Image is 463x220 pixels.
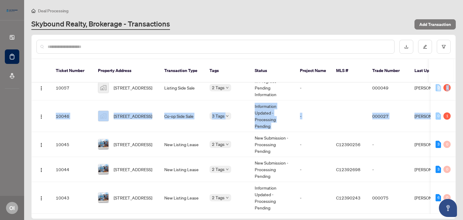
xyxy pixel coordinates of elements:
[226,168,229,171] span: down
[226,143,229,146] span: down
[410,59,455,83] th: Last Updated By
[295,59,331,83] th: Project Name
[159,100,205,132] td: Co-op Side Sale
[295,100,331,132] td: -
[38,8,68,14] span: Deal Processing
[36,111,46,121] button: Logo
[443,166,451,173] div: 0
[114,113,152,119] span: [STREET_ADDRESS]
[336,167,361,172] span: C12392698
[410,132,455,157] td: [PERSON_NAME]
[295,132,331,157] td: -
[336,142,361,147] span: C12390256
[410,75,455,100] td: [PERSON_NAME]
[159,75,205,100] td: Listing Side Sale
[159,182,205,214] td: New Listing Lease
[114,194,152,201] span: [STREET_ADDRESS]
[250,157,295,182] td: New Submission - Processing Pending
[114,166,152,173] span: [STREET_ADDRESS]
[226,115,229,118] span: down
[367,100,410,132] td: 000027
[226,196,229,199] span: down
[367,157,410,182] td: -
[36,193,46,203] button: Logo
[98,139,109,149] img: thumbnail-img
[295,75,331,100] td: -
[5,8,19,14] img: logo
[331,59,367,83] th: MLS #
[404,45,408,49] span: download
[336,195,361,200] span: C12390243
[442,45,446,49] span: filter
[443,194,451,201] div: 0
[295,182,331,214] td: -
[31,19,170,30] a: Skybound Realty, Brokerage - Transactions
[212,141,225,148] span: 2 Tags
[436,194,441,201] div: 6
[98,111,109,121] img: thumbnail-img
[436,84,441,91] div: 0
[367,75,410,100] td: 000049
[414,19,456,30] button: Add Transaction
[410,100,455,132] td: [PERSON_NAME]
[295,157,331,182] td: -
[226,86,229,89] span: down
[51,182,93,214] td: 10043
[39,143,44,147] img: Logo
[31,9,36,13] span: home
[36,165,46,174] button: Logo
[51,75,93,100] td: 10057
[51,100,93,132] td: 10046
[367,132,410,157] td: -
[367,59,410,83] th: Trade Number
[159,157,205,182] td: New Listing Lease
[98,193,109,203] img: thumbnail-img
[98,164,109,174] img: thumbnail-img
[212,84,225,91] span: 2 Tags
[436,141,441,148] div: 3
[443,84,451,91] div: 1
[399,40,413,54] button: download
[423,45,427,49] span: edit
[443,112,451,120] div: 1
[436,112,441,120] div: 0
[212,194,225,201] span: 2 Tags
[159,59,205,83] th: Transaction Type
[250,100,295,132] td: Information Updated - Processing Pending
[443,141,451,148] div: 0
[39,114,44,119] img: Logo
[51,157,93,182] td: 10044
[114,141,152,148] span: [STREET_ADDRESS]
[114,84,152,91] span: [STREET_ADDRESS]
[159,132,205,157] td: New Listing Lease
[437,40,451,54] button: filter
[39,86,44,91] img: Logo
[250,182,295,214] td: Information Updated - Processing Pending
[98,83,109,93] img: thumbnail-img
[51,59,93,83] th: Ticket Number
[439,199,457,217] button: Open asap
[51,132,93,157] td: 10045
[250,75,295,100] td: In Progress - Pending Information
[36,140,46,149] button: Logo
[39,168,44,172] img: Logo
[36,83,46,93] button: Logo
[436,166,441,173] div: 3
[250,59,295,83] th: Status
[205,59,250,83] th: Tags
[410,157,455,182] td: [PERSON_NAME]
[9,204,15,212] span: OI
[250,132,295,157] td: New Submission - Processing Pending
[418,40,432,54] button: edit
[212,166,225,173] span: 2 Tags
[367,182,410,214] td: 000075
[93,59,159,83] th: Property Address
[39,196,44,201] img: Logo
[212,112,225,119] span: 3 Tags
[419,20,451,29] span: Add Transaction
[410,182,455,214] td: [PERSON_NAME]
